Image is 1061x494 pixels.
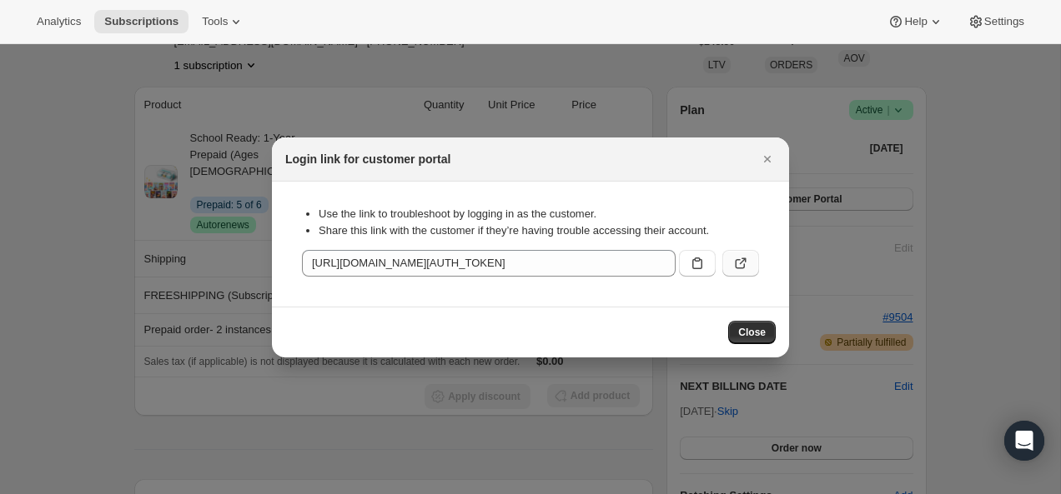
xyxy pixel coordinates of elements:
[756,147,779,171] button: Close
[94,10,189,33] button: Subscriptions
[877,10,953,33] button: Help
[904,15,927,28] span: Help
[202,15,228,28] span: Tools
[37,15,81,28] span: Analytics
[958,10,1034,33] button: Settings
[27,10,91,33] button: Analytics
[738,326,766,339] span: Close
[319,206,759,222] li: Use the link to troubleshoot by logging in as the customer.
[192,10,254,33] button: Tools
[984,15,1024,28] span: Settings
[104,15,179,28] span: Subscriptions
[319,222,759,239] li: Share this link with the customer if they’re having trouble accessing their account.
[1004,421,1044,461] div: Open Intercom Messenger
[285,151,450,167] h2: Login link for customer portal
[728,321,776,344] button: Close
